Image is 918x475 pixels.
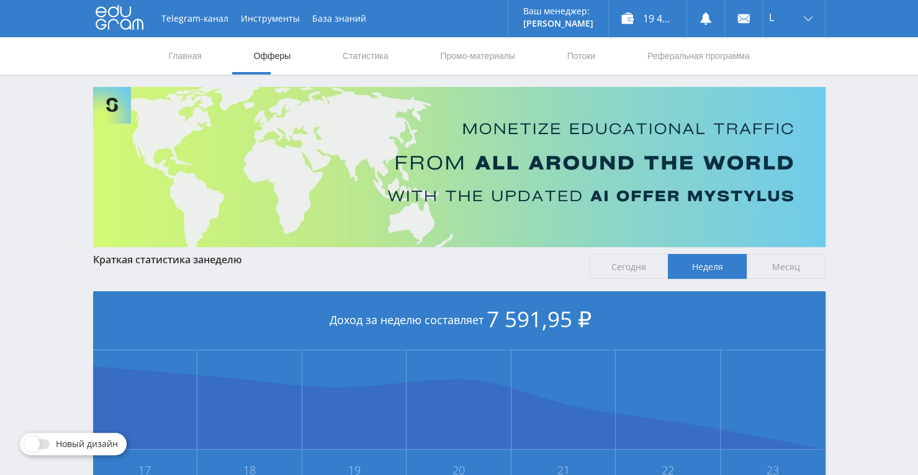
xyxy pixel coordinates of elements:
p: Ваш менеджер: [523,6,593,16]
a: Реферальная программа [646,37,751,75]
span: 20 [407,465,510,475]
span: Сегодня [589,254,668,279]
span: 23 [721,465,825,475]
span: Месяц [747,254,826,279]
span: 22 [616,465,719,475]
a: Статистика [341,37,390,75]
span: 17 [94,465,197,475]
a: Главная [168,37,203,75]
img: Banner [93,87,826,247]
span: L [769,12,774,22]
span: неделю [204,253,242,266]
div: Краткая статистика за [93,254,577,265]
span: 7 591,95 ₽ [487,304,592,333]
p: [PERSON_NAME] [523,19,593,29]
span: Неделя [668,254,747,279]
span: 19 [303,465,406,475]
a: Офферы [253,37,292,75]
span: 21 [512,465,615,475]
div: Доход за неделю составляет [93,291,826,350]
a: Промо-материалы [439,37,516,75]
a: Потоки [565,37,596,75]
span: 18 [198,465,301,475]
span: Новый дизайн [56,439,118,449]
